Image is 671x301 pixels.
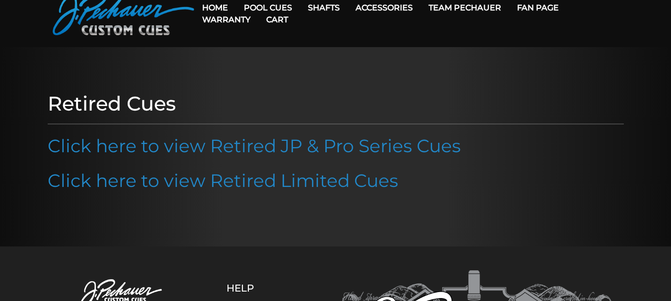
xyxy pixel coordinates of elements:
h1: Retired Cues [48,92,624,116]
a: Cart [258,7,296,32]
h5: Help [226,282,303,294]
a: Click here to view Retired JP & Pro Series Cues [48,135,461,157]
a: Click here to view Retired Limited Cues [48,170,398,191]
a: Warranty [194,7,258,32]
